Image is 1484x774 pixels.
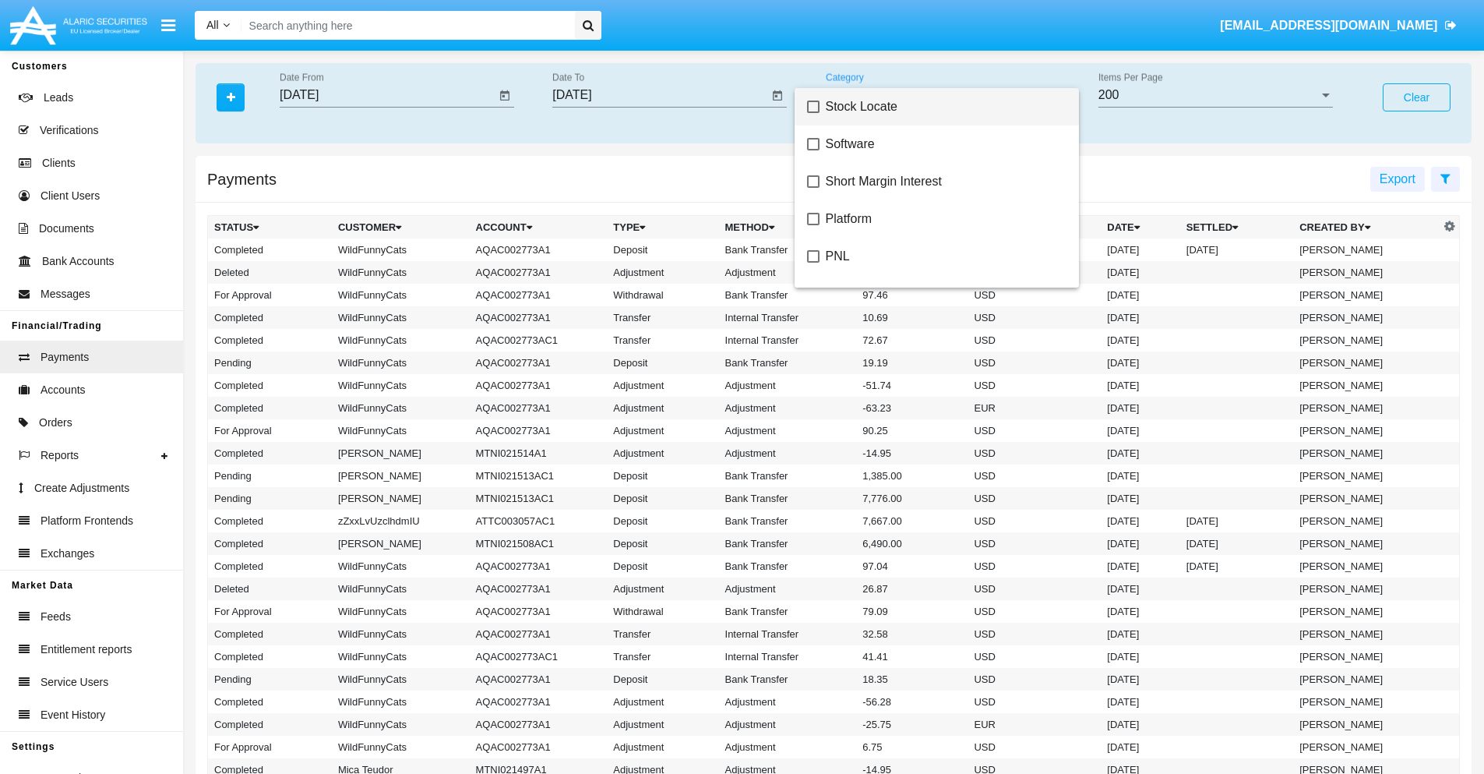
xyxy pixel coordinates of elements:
[826,163,1066,200] span: Short Margin Interest
[826,200,1066,238] span: Platform
[826,275,1066,313] span: Overnight Borrow
[826,125,1066,163] span: Software
[826,88,1066,125] span: Stock Locate
[826,238,1066,275] span: PNL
